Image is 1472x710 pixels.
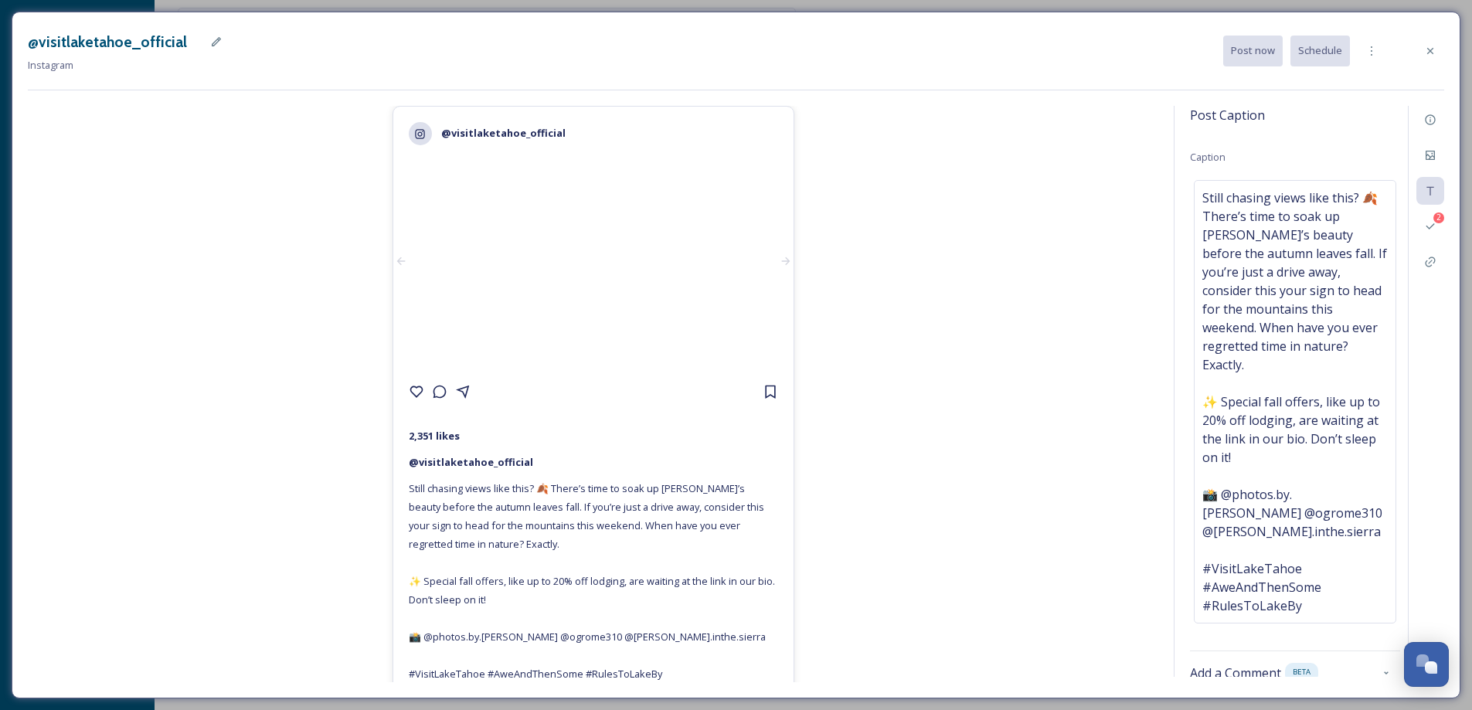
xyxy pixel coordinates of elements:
[1190,664,1281,682] span: Add a Comment
[28,58,73,72] span: Instagram
[1202,189,1388,615] span: Still chasing views like this? 🍂 There’s time to soak up [PERSON_NAME]’s beauty before the autumn...
[1290,36,1350,66] button: Schedule
[1293,667,1311,678] span: BETA
[1190,106,1265,124] span: Post Caption
[1404,642,1449,687] button: Open Chat
[1190,150,1226,164] span: Caption
[409,481,777,681] span: Still chasing views like this? 🍂 There’s time to soak up [PERSON_NAME]’s beauty before the autumn...
[409,429,460,443] strong: 2,351 likes
[1433,212,1444,223] div: 2
[1223,36,1283,66] button: Post now
[409,455,533,469] strong: @ visitlaketahoe_official
[28,31,187,53] h3: @visitlaketahoe_official
[441,126,566,140] strong: @visitlaketahoe_official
